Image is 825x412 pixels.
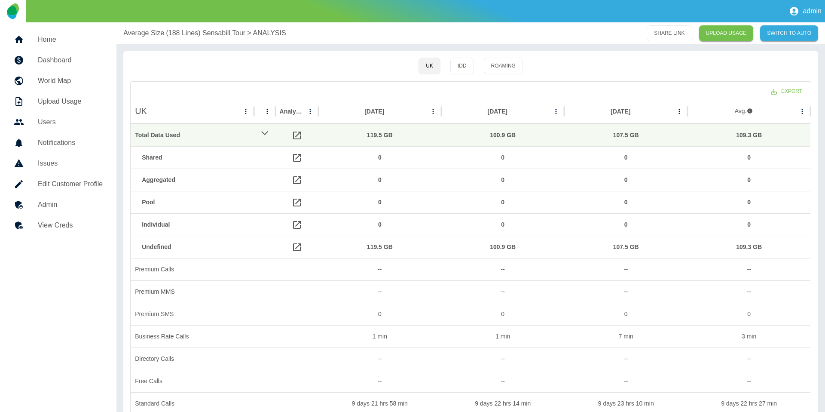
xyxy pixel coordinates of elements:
[484,58,523,74] button: Roaming
[304,105,316,117] button: Analysis column menu
[441,303,564,325] div: 0
[747,108,753,114] svg: 3 months avg
[446,124,560,146] div: 100.9 GB
[692,147,806,169] div: 0
[38,158,103,169] h5: Issues
[785,3,825,20] button: admin
[692,236,806,258] div: 109.3 GB
[760,25,818,41] button: SWITCH TO AUTO
[692,214,806,236] div: 0
[564,258,687,280] div: --
[446,169,560,191] div: 0
[427,105,439,117] button: Nov 2023 column menu
[673,105,685,117] button: Sep 2023 column menu
[38,179,103,189] h5: Edit Customer Profile
[7,132,110,153] a: Notifications
[564,347,687,370] div: --
[564,370,687,392] div: --
[131,347,254,370] div: Directory Calls
[564,280,687,303] div: --
[692,124,806,146] div: 109.3 GB
[135,124,249,146] div: Total Data Used
[131,280,254,303] div: Premium MMS
[323,191,437,213] div: 0
[550,105,562,117] button: Oct 2023 column menu
[38,220,103,231] h5: View Creds
[446,191,560,213] div: 0
[446,236,560,258] div: 100.9 GB
[687,370,810,392] div: --
[38,55,103,65] h5: Dashboard
[419,58,440,74] button: UK
[131,258,254,280] div: Premium Calls
[323,169,437,191] div: 0
[7,91,110,112] a: Upload Usage
[7,174,110,194] a: Edit Customer Profile
[142,191,249,213] div: Pool
[318,280,441,303] div: --
[142,236,249,258] div: Undefined
[699,25,754,41] a: UPLOAD USAGE
[318,370,441,392] div: --
[323,147,437,169] div: 0
[142,214,249,236] div: Individual
[7,215,110,236] a: View Creds
[318,258,441,280] div: --
[735,107,753,115] div: Avg.
[568,147,683,169] div: 0
[142,147,249,169] div: Shared
[7,112,110,132] a: Users
[123,28,245,38] p: Average Size (188 Lines) Sensabill Tour
[38,34,103,45] h5: Home
[441,347,564,370] div: --
[240,105,252,117] button: UK column menu
[261,105,273,117] button: column menu
[7,3,18,19] img: Logo
[247,28,251,38] p: >
[318,347,441,370] div: --
[7,194,110,215] a: Admin
[611,108,630,115] div: [DATE]
[142,169,249,191] div: Aggregated
[450,58,474,74] button: IDD
[687,280,810,303] div: --
[38,117,103,127] h5: Users
[7,29,110,50] a: Home
[131,325,254,347] div: Business Rate Calls
[568,169,683,191] div: 0
[687,325,810,347] div: 3 min
[764,83,809,99] button: Export
[568,214,683,236] div: 0
[318,303,441,325] div: 0
[568,124,683,146] div: 107.5 GB
[692,191,806,213] div: 0
[692,169,806,191] div: 0
[131,370,254,392] div: Free Calls
[135,105,147,117] h4: UK
[7,50,110,71] a: Dashboard
[446,214,560,236] div: 0
[687,303,810,325] div: 0
[687,347,810,370] div: --
[647,25,692,41] button: SHARE LINK
[253,28,286,38] a: ANALYSIS
[568,236,683,258] div: 107.5 GB
[318,325,441,347] div: 1 min
[441,370,564,392] div: --
[564,303,687,325] div: 0
[38,200,103,210] h5: Admin
[796,105,808,117] button: avg column menu
[38,138,103,148] h5: Notifications
[488,108,507,115] div: [DATE]
[687,258,810,280] div: --
[280,108,303,115] div: Analysis
[323,214,437,236] div: 0
[441,280,564,303] div: --
[323,236,437,258] div: 119.5 GB
[446,147,560,169] div: 0
[7,153,110,174] a: Issues
[131,303,254,325] div: Premium SMS
[441,325,564,347] div: 1 min
[441,258,564,280] div: --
